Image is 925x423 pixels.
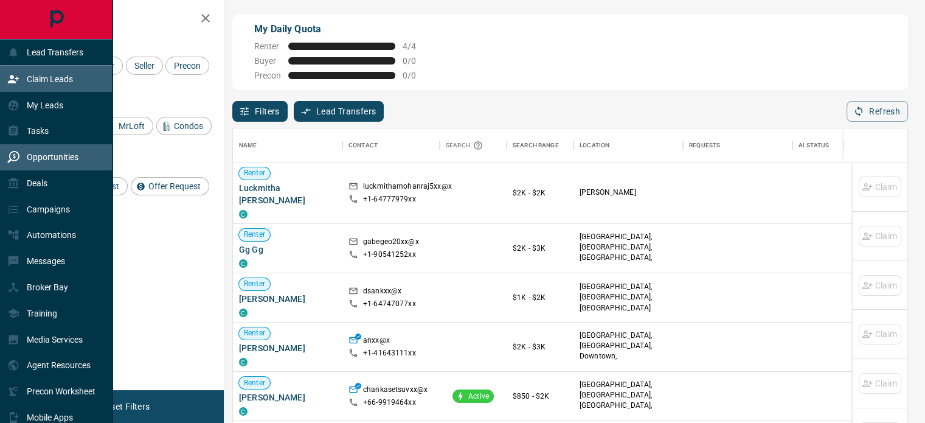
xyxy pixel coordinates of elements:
[463,391,494,402] span: Active
[144,181,205,191] span: Offer Request
[513,341,567,352] p: $2K - $3K
[233,128,342,163] div: Name
[254,22,429,37] p: My Daily Quota
[683,128,792,163] div: Requests
[573,128,683,163] div: Location
[799,128,829,163] div: AI Status
[239,279,270,289] span: Renter
[239,243,336,256] span: Gg Gg
[232,101,288,122] button: Filters
[507,128,573,163] div: Search Range
[363,335,390,348] p: anxx@x
[363,181,452,194] p: luckmithamohanraj5xx@x
[101,117,153,135] div: MrLoft
[580,128,609,163] div: Location
[239,342,336,354] span: [PERSON_NAME]
[580,380,677,422] p: [GEOGRAPHIC_DATA], [GEOGRAPHIC_DATA], [GEOGRAPHIC_DATA], [GEOGRAPHIC_DATA]
[165,57,209,75] div: Precon
[580,232,677,274] p: [GEOGRAPHIC_DATA], [GEOGRAPHIC_DATA], [GEOGRAPHIC_DATA], [GEOGRAPHIC_DATA]
[239,378,270,388] span: Renter
[131,177,209,195] div: Offer Request
[254,56,281,66] span: Buyer
[513,243,567,254] p: $2K - $3K
[239,210,248,218] div: condos.ca
[513,292,567,303] p: $1K - $2K
[363,348,416,358] p: +1- 41643111xx
[363,299,416,309] p: +1- 64747077xx
[580,330,677,372] p: North York
[92,396,158,417] button: Reset Filters
[239,391,336,404] span: [PERSON_NAME]
[363,250,416,260] p: +1- 90541252xx
[239,229,270,240] span: Renter
[363,385,428,397] p: chankasetsuvxx@x
[239,293,336,305] span: [PERSON_NAME]
[363,286,401,299] p: dsankxx@x
[348,128,378,163] div: Contact
[403,71,429,80] span: 0 / 0
[847,101,908,122] button: Refresh
[239,309,248,317] div: condos.ca
[239,128,257,163] div: Name
[239,358,248,366] div: condos.ca
[254,71,281,80] span: Precon
[580,282,677,313] p: [GEOGRAPHIC_DATA], [GEOGRAPHIC_DATA], [GEOGRAPHIC_DATA]
[513,187,567,198] p: $2K - $2K
[363,237,419,250] p: gabegeo20xx@x
[689,128,720,163] div: Requests
[239,328,270,338] span: Renter
[254,41,281,51] span: Renter
[170,121,207,131] span: Condos
[239,168,270,178] span: Renter
[126,57,163,75] div: Seller
[403,41,429,51] span: 4 / 4
[342,128,440,163] div: Contact
[580,187,677,198] p: [PERSON_NAME]
[513,391,567,402] p: $850 - $2K
[239,182,336,206] span: Luckmitha [PERSON_NAME]
[156,117,212,135] div: Condos
[363,194,416,205] p: +1- 64777979xx
[130,61,159,71] span: Seller
[403,56,429,66] span: 0 / 0
[39,12,212,27] h2: Filters
[239,407,248,416] div: condos.ca
[170,61,205,71] span: Precon
[294,101,384,122] button: Lead Transfers
[513,128,559,163] div: Search Range
[114,121,149,131] span: MrLoft
[239,259,248,268] div: condos.ca
[363,397,416,408] p: +66- 9919464xx
[446,128,486,163] div: Search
